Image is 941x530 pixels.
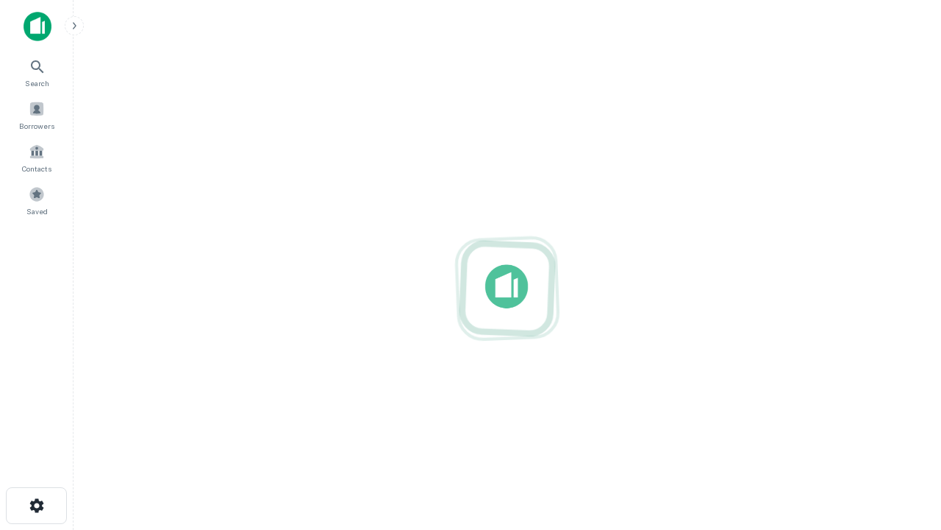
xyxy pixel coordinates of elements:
[19,120,54,132] span: Borrowers
[26,205,48,217] span: Saved
[24,12,51,41] img: capitalize-icon.png
[25,77,49,89] span: Search
[4,180,69,220] a: Saved
[867,365,941,436] iframe: Chat Widget
[4,95,69,135] a: Borrowers
[4,52,69,92] a: Search
[22,163,51,174] span: Contacts
[4,138,69,177] a: Contacts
